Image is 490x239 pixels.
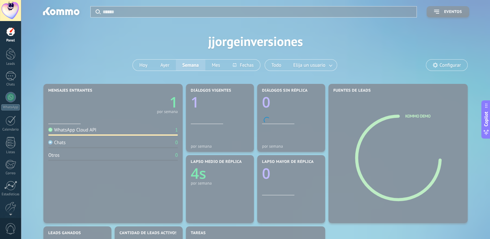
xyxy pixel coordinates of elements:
[1,39,20,43] div: Panel
[1,150,20,154] div: Listas
[1,83,20,87] div: Chats
[1,128,20,132] div: Calendario
[1,192,20,197] div: Estadísticas
[483,112,489,127] span: Copilot
[1,62,20,66] div: Leads
[1,104,20,110] div: WhatsApp
[1,171,20,176] div: Correo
